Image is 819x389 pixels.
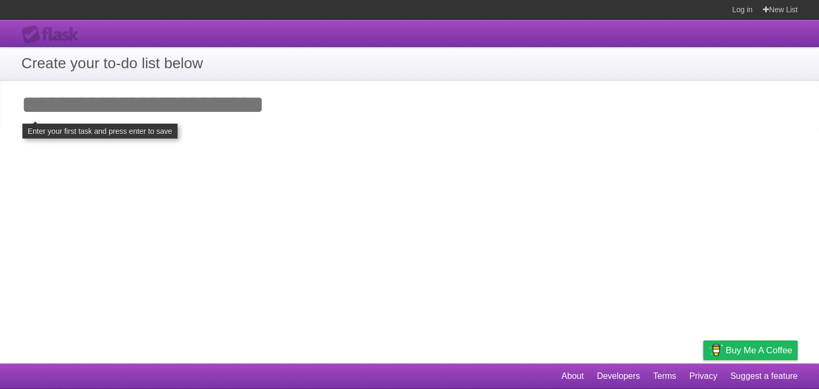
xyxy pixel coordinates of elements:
[689,366,717,386] a: Privacy
[726,341,792,360] span: Buy me a coffee
[21,25,85,44] div: Flask
[709,341,723,359] img: Buy me a coffee
[21,52,798,75] h1: Create your to-do list below
[653,366,677,386] a: Terms
[561,366,584,386] a: About
[597,366,640,386] a: Developers
[730,366,798,386] a: Suggest a feature
[703,341,798,360] a: Buy me a coffee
